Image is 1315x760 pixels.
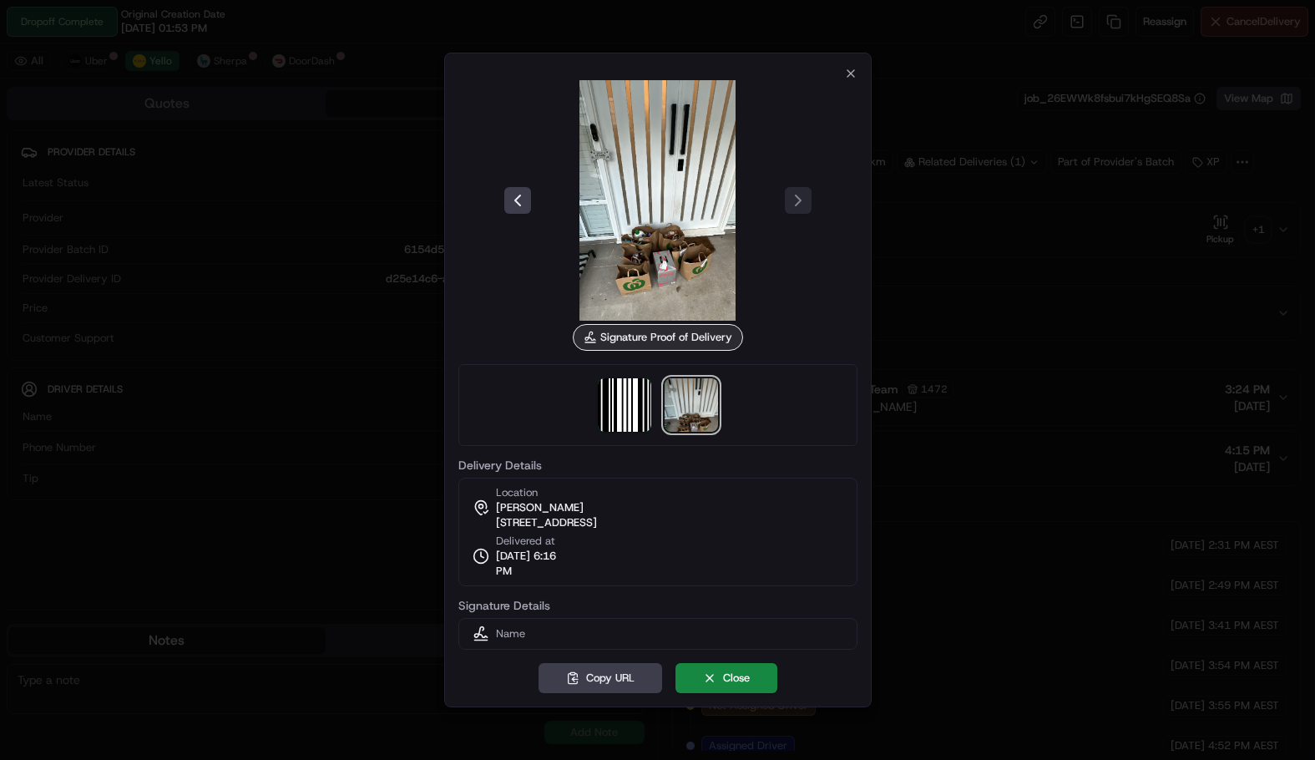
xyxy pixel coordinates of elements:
[496,549,573,579] span: [DATE] 6:16 PM
[538,80,778,321] img: signature_proof_of_delivery image
[496,515,597,530] span: [STREET_ADDRESS]
[573,324,743,351] div: Signature Proof of Delivery
[539,663,662,693] button: Copy URL
[598,378,651,432] img: barcode_scan_on_pickup image
[458,600,857,611] label: Signature Details
[458,459,857,471] label: Delivery Details
[496,500,584,515] span: [PERSON_NAME]
[665,378,718,432] img: signature_proof_of_delivery image
[496,534,573,549] span: Delivered at
[496,626,525,641] span: Name
[675,663,777,693] button: Close
[496,485,538,500] span: Location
